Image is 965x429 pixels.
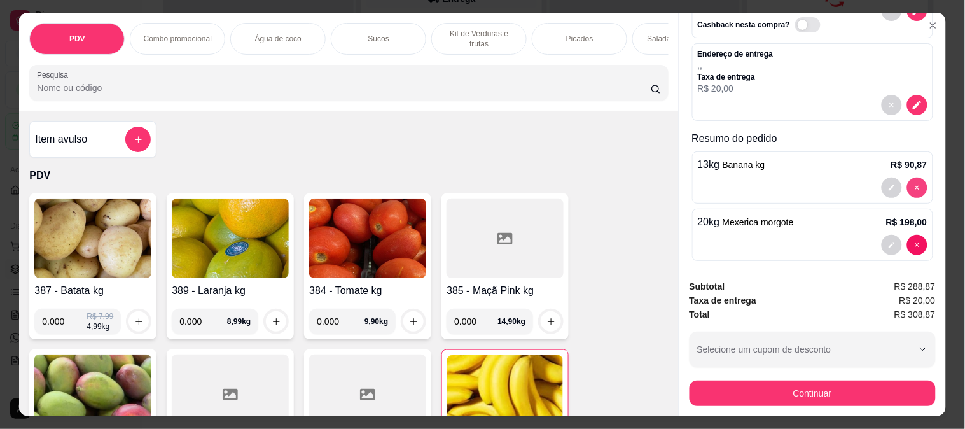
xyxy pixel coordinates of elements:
[698,82,774,95] p: R$ 20,00
[309,283,426,299] h4: 384 - Tomate kg
[698,49,774,59] p: Endereço de entrega
[403,311,424,332] button: increase-product-quantity
[690,281,725,292] strong: Subtotal
[179,309,227,334] input: 0.00
[144,34,212,44] p: Combo promocional
[795,17,826,32] label: Automatic updates
[42,309,87,334] input: 0.00
[882,178,902,198] button: decrease-product-quantity
[125,127,151,152] button: add-separate-item
[29,168,668,183] p: PDV
[454,309,497,334] input: 0.00
[886,216,927,229] p: R$ 198,00
[894,279,936,293] span: R$ 288,87
[128,311,149,332] button: increase-product-quantity
[698,20,790,30] p: Cashback nesta compra?
[34,283,151,299] h4: 387 - Batata kg
[690,381,936,406] button: Continuar
[541,311,561,332] button: increase-product-quantity
[899,293,936,307] span: R$ 20,00
[37,69,73,80] label: Pesquisa
[37,81,651,94] input: Pesquisa
[882,235,902,255] button: decrease-product-quantity
[69,34,85,44] p: PDV
[447,283,564,299] h4: 385 - Maçã Pink kg
[692,131,933,146] p: Resumo do pedido
[172,283,289,299] h4: 389 - Laranja kg
[34,199,151,278] img: product-image
[723,217,794,227] span: Mexerica morgote
[698,72,774,82] p: Taxa de entrega
[309,199,426,278] img: product-image
[368,34,389,44] p: Sucos
[894,307,936,321] span: R$ 308,87
[172,199,289,278] img: product-image
[698,215,794,230] p: 20 kg
[907,178,927,198] button: decrease-product-quantity
[690,332,936,367] button: Selecione um cupom de desconto
[442,29,516,49] p: Kit de Verduras e frutas
[266,311,286,332] button: increase-product-quantity
[255,34,302,44] p: Água de coco
[891,158,927,171] p: R$ 90,87
[566,34,594,44] p: Picados
[698,157,765,172] p: 13 kg
[923,15,943,36] button: Close
[690,295,757,306] strong: Taxa de entrega
[907,95,927,115] button: decrease-product-quantity
[35,132,87,147] h4: Item avulso
[723,160,765,170] span: Banana kg
[317,309,364,334] input: 0.00
[907,235,927,255] button: decrease-product-quantity
[648,34,713,44] p: Salada Higienizada
[698,59,774,72] p: , ,
[882,95,902,115] button: decrease-product-quantity
[690,309,710,320] strong: Total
